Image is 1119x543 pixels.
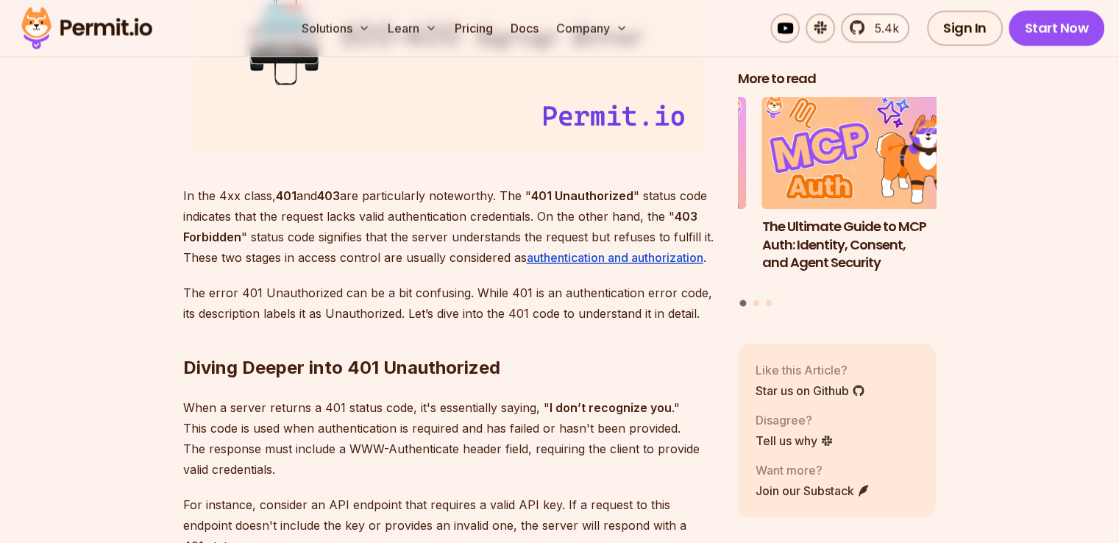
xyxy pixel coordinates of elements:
[550,400,672,415] strong: I don’t recognize you
[762,98,961,291] li: 1 of 3
[183,209,697,244] strong: 403 Forbidden
[766,300,772,306] button: Go to slide 3
[756,361,865,379] p: Like this Article?
[183,397,714,480] p: When a server returns a 401 status code, it's essentially saying, " ." This code is used when aut...
[317,188,340,203] strong: 403
[547,218,746,291] h3: Human-in-the-Loop for AI Agents: Best Practices, Frameworks, Use Cases, and Demo
[756,382,865,400] a: Star us on Github
[15,3,159,53] img: Permit logo
[296,13,376,43] button: Solutions
[527,250,703,265] a: authentication and authorization
[740,300,747,307] button: Go to slide 1
[738,98,937,309] div: Posts
[762,98,961,291] a: The Ultimate Guide to MCP Auth: Identity, Consent, and Agent SecurityThe Ultimate Guide to MCP Au...
[756,482,870,500] a: Join our Substack
[183,185,714,268] p: In the 4xx class, and are particularly noteworthy. The " " status code indicates that the request...
[531,188,633,203] strong: 401 Unauthorized
[866,19,899,37] span: 5.4k
[927,10,1003,46] a: Sign In
[183,297,714,380] h2: Diving Deeper into 401 Unauthorized
[756,411,834,429] p: Disagree?
[547,98,746,291] li: 3 of 3
[382,13,443,43] button: Learn
[753,300,759,306] button: Go to slide 2
[505,13,544,43] a: Docs
[547,98,746,210] img: Human-in-the-Loop for AI Agents: Best Practices, Frameworks, Use Cases, and Demo
[762,98,961,210] img: The Ultimate Guide to MCP Auth: Identity, Consent, and Agent Security
[738,71,937,89] h2: More to read
[276,188,296,203] strong: 401
[841,13,909,43] a: 5.4k
[762,218,961,272] h3: The Ultimate Guide to MCP Auth: Identity, Consent, and Agent Security
[1009,10,1105,46] a: Start Now
[183,283,714,324] p: The error 401 Unauthorized can be a bit confusing. While 401 is an authentication error code, its...
[449,13,499,43] a: Pricing
[550,13,633,43] button: Company
[756,432,834,450] a: Tell us why
[756,461,870,479] p: Want more?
